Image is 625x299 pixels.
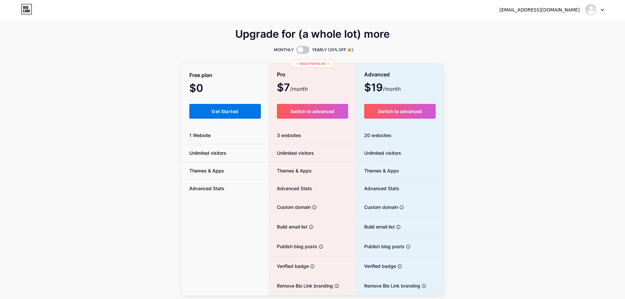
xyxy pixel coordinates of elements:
span: /month [383,85,401,93]
span: Advanced [364,69,390,80]
button: Switch to advanced [364,104,436,119]
span: Switch to advanced [378,109,422,114]
span: Publish blog posts [269,243,317,250]
span: Themes & Apps [356,167,399,174]
span: Publish blog posts [356,243,405,250]
span: Remove Bio Link branding [356,282,420,289]
span: Verified badge [356,263,396,269]
span: Custom domain [356,204,398,210]
span: $0 [189,84,221,93]
span: Free plan [189,70,212,81]
span: Build email list [269,223,307,230]
img: nono4dgacor [585,4,597,16]
span: Unlimited visitors [181,149,234,156]
div: 20 websites [356,127,444,144]
span: Switch to advanced [290,109,334,114]
span: Verified badge [269,263,309,269]
span: Remove Bio Link branding [269,282,333,289]
button: Get Started [189,104,261,119]
span: Themes & Apps [269,167,312,174]
span: Advanced Stats [269,185,312,192]
div: 3 websites [269,127,356,144]
span: Get Started [212,109,238,114]
span: Build email list [356,223,395,230]
span: Advanced Stats [181,185,232,192]
span: $19 [364,84,401,93]
span: MONTHLY [274,47,294,53]
span: Unlimited visitors [356,149,401,156]
span: 1 Website [181,132,219,139]
span: Upgrade for (a whole lot) more [235,30,390,38]
div: [EMAIL_ADDRESS][DOMAIN_NAME] [499,7,580,13]
span: YEARLY (20% OFF 🎉) [312,47,354,53]
span: Advanced Stats [356,185,399,192]
div: ✨ Most popular ✨ [291,60,334,68]
span: Themes & Apps [181,167,232,174]
span: /month [290,85,308,93]
span: Custom domain [269,204,311,210]
span: Unlimited visitors [269,149,314,156]
span: Pro [277,69,285,80]
button: Switch to advanced [277,104,348,119]
span: $7 [277,84,308,93]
